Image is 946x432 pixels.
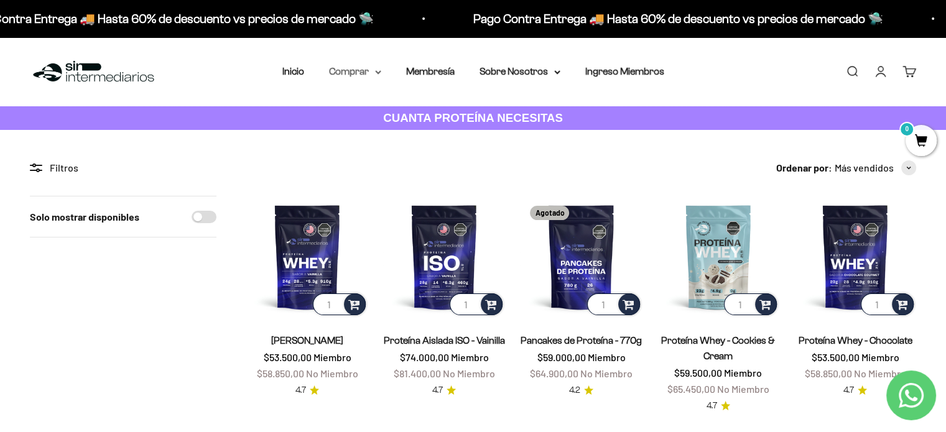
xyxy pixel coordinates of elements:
[30,209,139,225] label: Solo mostrar disponibles
[400,351,449,363] span: $74.000,00
[843,384,867,397] a: 4.74.7 de 5.0 estrellas
[724,367,762,379] span: Miembro
[585,66,664,76] a: Ingreso Miembros
[282,66,304,76] a: Inicio
[661,335,775,361] a: Proteína Whey - Cookies & Cream
[329,63,381,80] summary: Comprar
[906,135,937,149] a: 0
[835,160,894,176] span: Más vendidos
[811,351,859,363] span: $53.500,00
[480,63,560,80] summary: Sobre Nosotros
[537,351,585,363] span: $59.000,00
[667,383,715,395] span: $65.450,00
[861,351,899,363] span: Miembro
[580,367,633,379] span: No Miembro
[443,367,495,379] span: No Miembro
[313,351,351,363] span: Miembro
[717,383,769,395] span: No Miembro
[264,351,312,363] span: $53.500,00
[707,399,717,413] span: 4.7
[295,384,319,397] a: 4.74.7 de 5.0 estrellas
[472,9,882,29] p: Pago Contra Entrega 🚚 Hasta 60% de descuento vs precios de mercado 🛸
[853,367,906,379] span: No Miembro
[798,335,912,346] a: Proteína Whey - Chocolate
[295,384,306,397] span: 4.7
[271,335,343,346] a: [PERSON_NAME]
[432,384,443,397] span: 4.7
[383,111,563,124] strong: CUANTA PROTEÍNA NECESITAS
[451,351,489,363] span: Miembro
[432,384,456,397] a: 4.74.7 de 5.0 estrellas
[569,384,593,397] a: 4.24.2 de 5.0 estrellas
[530,367,578,379] span: $64.900,00
[843,384,854,397] span: 4.7
[776,160,832,176] span: Ordenar por:
[30,160,216,176] div: Filtros
[707,399,730,413] a: 4.74.7 de 5.0 estrellas
[306,367,358,379] span: No Miembro
[521,335,642,346] a: Pancakes de Proteína - 770g
[569,384,580,397] span: 4.2
[587,351,625,363] span: Miembro
[406,66,455,76] a: Membresía
[804,367,851,379] span: $58.850,00
[835,160,916,176] button: Más vendidos
[674,367,722,379] span: $59.500,00
[394,367,441,379] span: $81.400,00
[384,335,505,346] a: Proteína Aislada ISO - Vainilla
[257,367,304,379] span: $58.850,00
[899,122,914,137] mark: 0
